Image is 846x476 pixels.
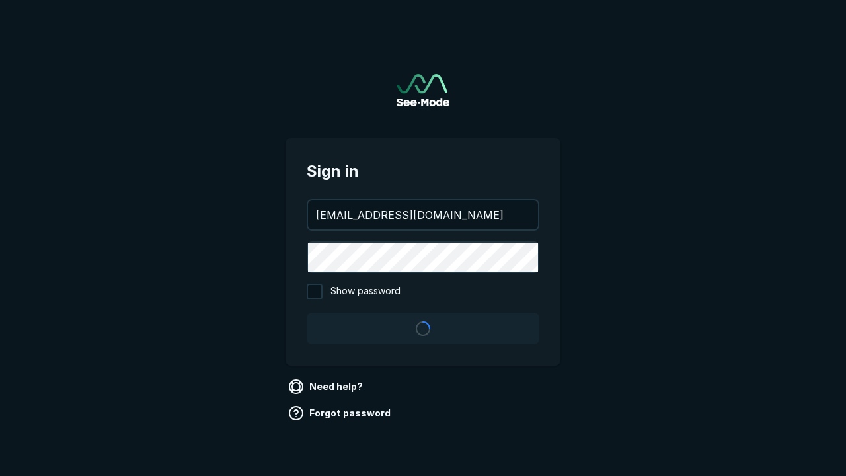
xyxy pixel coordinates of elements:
a: Need help? [286,376,368,397]
a: Forgot password [286,403,396,424]
span: Sign in [307,159,539,183]
a: Go to sign in [397,74,449,106]
img: See-Mode Logo [397,74,449,106]
span: Show password [330,284,401,299]
input: your@email.com [308,200,538,229]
